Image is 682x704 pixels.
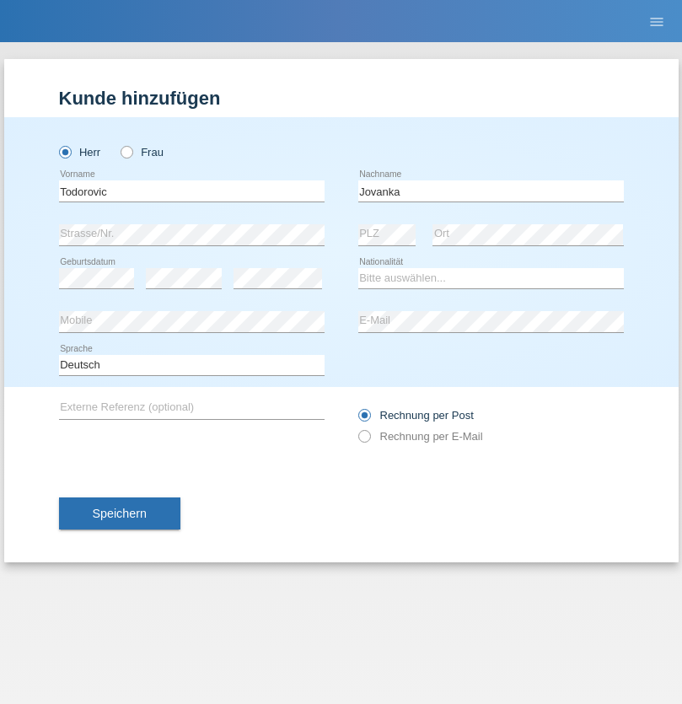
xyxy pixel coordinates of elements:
a: menu [640,16,674,26]
button: Speichern [59,497,180,529]
label: Herr [59,146,101,159]
i: menu [648,13,665,30]
label: Rechnung per E-Mail [358,430,483,443]
label: Frau [121,146,164,159]
label: Rechnung per Post [358,409,474,422]
span: Speichern [93,507,147,520]
h1: Kunde hinzufügen [59,88,624,109]
input: Rechnung per Post [358,409,369,430]
input: Frau [121,146,132,157]
input: Herr [59,146,70,157]
input: Rechnung per E-Mail [358,430,369,451]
